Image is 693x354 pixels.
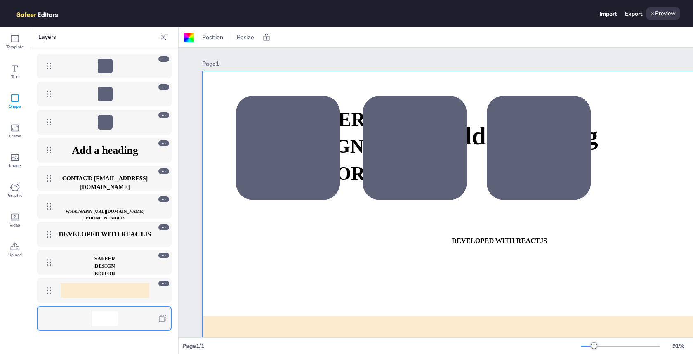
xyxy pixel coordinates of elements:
[8,252,22,258] span: Upload
[9,222,20,229] span: Video
[62,175,148,191] strong: CONTACT: [EMAIL_ADDRESS][DOMAIN_NAME]
[200,33,225,41] span: Position
[9,163,21,169] span: Image
[59,231,151,238] strong: DEVELOPED WITH REACTJS
[625,10,642,18] div: Export
[9,103,21,110] span: Shape
[6,44,24,50] span: Template
[94,256,115,262] strong: SAFEER
[668,342,688,350] div: 91 %
[38,27,157,47] p: Layers
[599,10,617,18] div: Import
[9,133,21,139] span: Frame
[13,7,70,20] img: logo.png
[439,121,598,150] span: Add a heading
[182,342,581,350] div: Page 1 / 1
[8,192,22,199] span: Graphic
[11,73,19,80] span: Text
[72,144,138,156] span: Add a heading
[452,237,547,245] strong: DEVELOPED WITH REACTJS
[646,7,680,20] div: Preview
[37,250,172,275] div: SAFEERDESIGN EDITOR
[66,209,144,221] strong: WHATSAPP: [URL][DOMAIN_NAME][PHONE_NUMBER]
[235,33,256,41] span: Resize
[94,263,115,276] strong: DESIGN EDITOR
